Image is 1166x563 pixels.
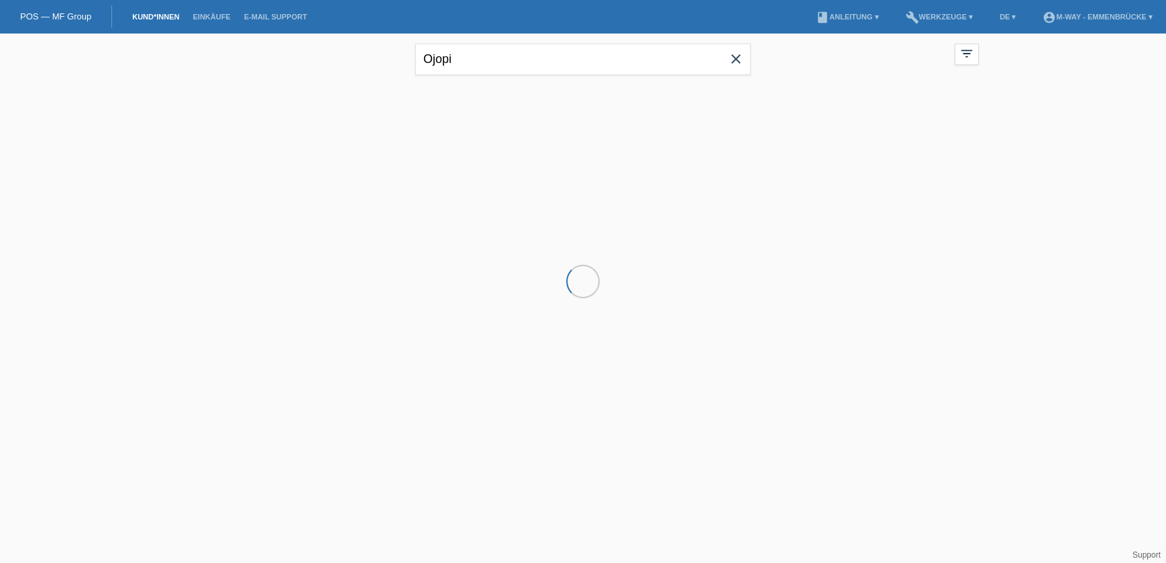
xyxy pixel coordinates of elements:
[1043,11,1056,24] i: account_circle
[906,11,919,24] i: build
[125,13,186,21] a: Kund*innen
[816,11,829,24] i: book
[993,13,1022,21] a: DE ▾
[237,13,314,21] a: E-Mail Support
[20,11,91,21] a: POS — MF Group
[415,44,751,75] input: Suche...
[959,46,974,61] i: filter_list
[1036,13,1159,21] a: account_circlem-way - Emmenbrücke ▾
[728,51,744,67] i: close
[809,13,885,21] a: bookAnleitung ▾
[899,13,980,21] a: buildWerkzeuge ▾
[186,13,237,21] a: Einkäufe
[1132,550,1161,560] a: Support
